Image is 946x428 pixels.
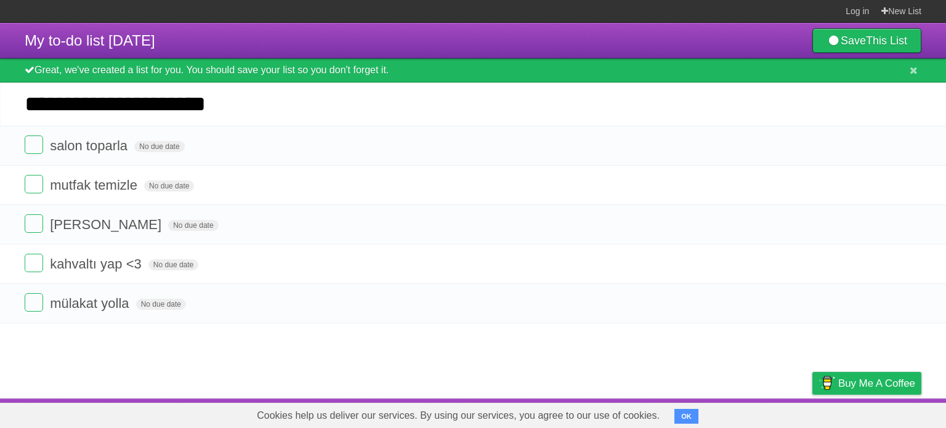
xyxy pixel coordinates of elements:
[245,403,672,428] span: Cookies help us deliver our services. By using our services, you agree to our use of cookies.
[689,402,739,425] a: Developers
[25,175,43,193] label: Done
[144,180,194,192] span: No due date
[819,373,835,394] img: Buy me a coffee
[136,299,186,310] span: No due date
[25,32,155,49] span: My to-do list [DATE]
[50,296,132,311] span: mülakat yolla
[754,402,782,425] a: Terms
[168,220,218,231] span: No due date
[25,293,43,312] label: Done
[844,402,921,425] a: Suggest a feature
[838,373,915,394] span: Buy me a coffee
[148,259,198,270] span: No due date
[134,141,184,152] span: No due date
[50,256,145,272] span: kahvaltı yap <3
[812,28,921,53] a: SaveThis List
[812,372,921,395] a: Buy me a coffee
[50,217,164,232] span: [PERSON_NAME]
[866,34,907,47] b: This List
[50,138,131,153] span: salon toparla
[25,214,43,233] label: Done
[649,402,674,425] a: About
[25,135,43,154] label: Done
[674,409,698,424] button: OK
[796,402,828,425] a: Privacy
[25,254,43,272] label: Done
[50,177,140,193] span: mutfak temizle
